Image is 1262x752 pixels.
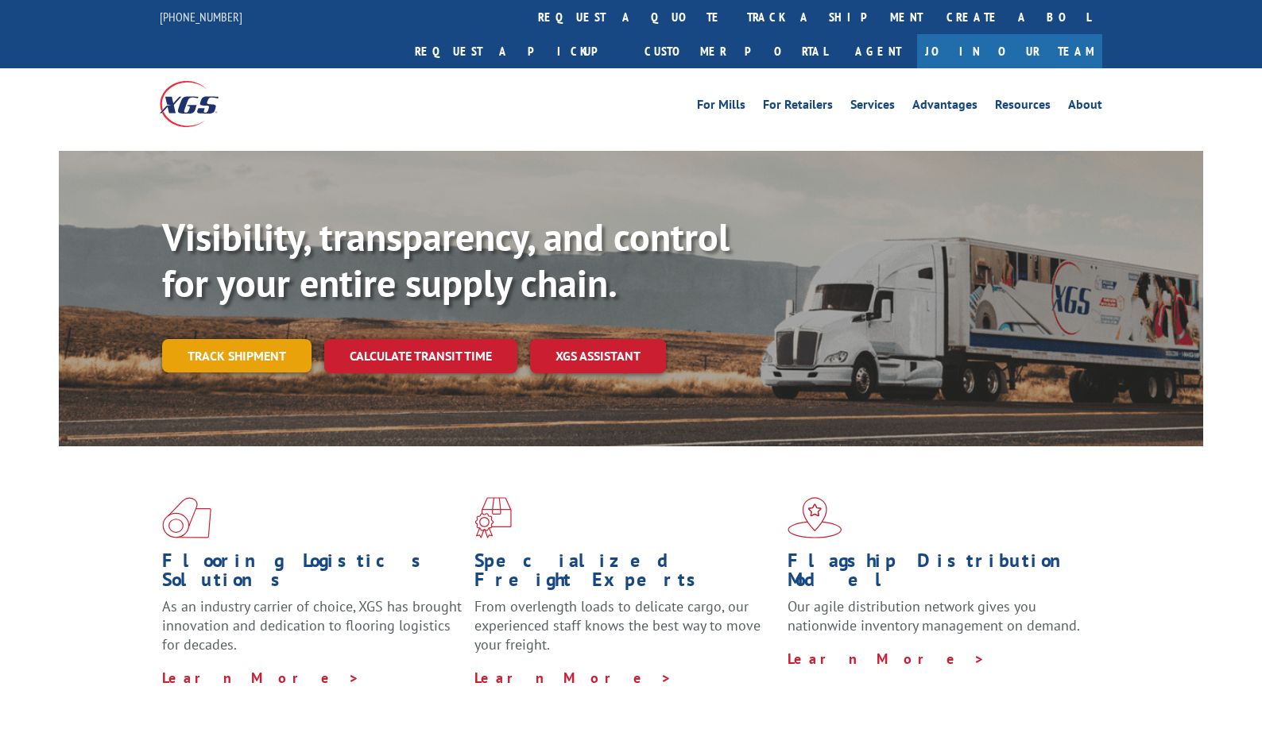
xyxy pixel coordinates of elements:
[474,497,512,538] img: xgs-icon-focused-on-flooring-red
[1068,98,1102,116] a: About
[324,339,517,373] a: Calculate transit time
[788,551,1088,597] h1: Flagship Distribution Model
[162,597,462,654] span: As an industry carrier of choice, XGS has brought innovation and dedication to flooring logistics...
[162,497,211,538] img: xgs-icon-total-supply-chain-intelligence-red
[162,669,360,687] a: Learn More >
[912,98,977,116] a: Advantages
[995,98,1051,116] a: Resources
[403,34,633,68] a: Request a pickup
[162,339,312,372] a: Track shipment
[788,650,985,668] a: Learn More >
[788,597,1080,634] span: Our agile distribution network gives you nationwide inventory management on demand.
[917,34,1102,68] a: Join Our Team
[763,98,833,116] a: For Retailers
[839,34,917,68] a: Agent
[162,212,730,307] b: Visibility, transparency, and control for your entire supply chain.
[850,98,895,116] a: Services
[633,34,839,68] a: Customer Portal
[788,497,842,538] img: xgs-icon-flagship-distribution-model-red
[162,551,463,597] h1: Flooring Logistics Solutions
[474,669,672,687] a: Learn More >
[474,551,775,597] h1: Specialized Freight Experts
[530,339,666,373] a: XGS ASSISTANT
[160,9,242,25] a: [PHONE_NUMBER]
[697,98,745,116] a: For Mills
[474,597,775,668] p: From overlength loads to delicate cargo, our experienced staff knows the best way to move your fr...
